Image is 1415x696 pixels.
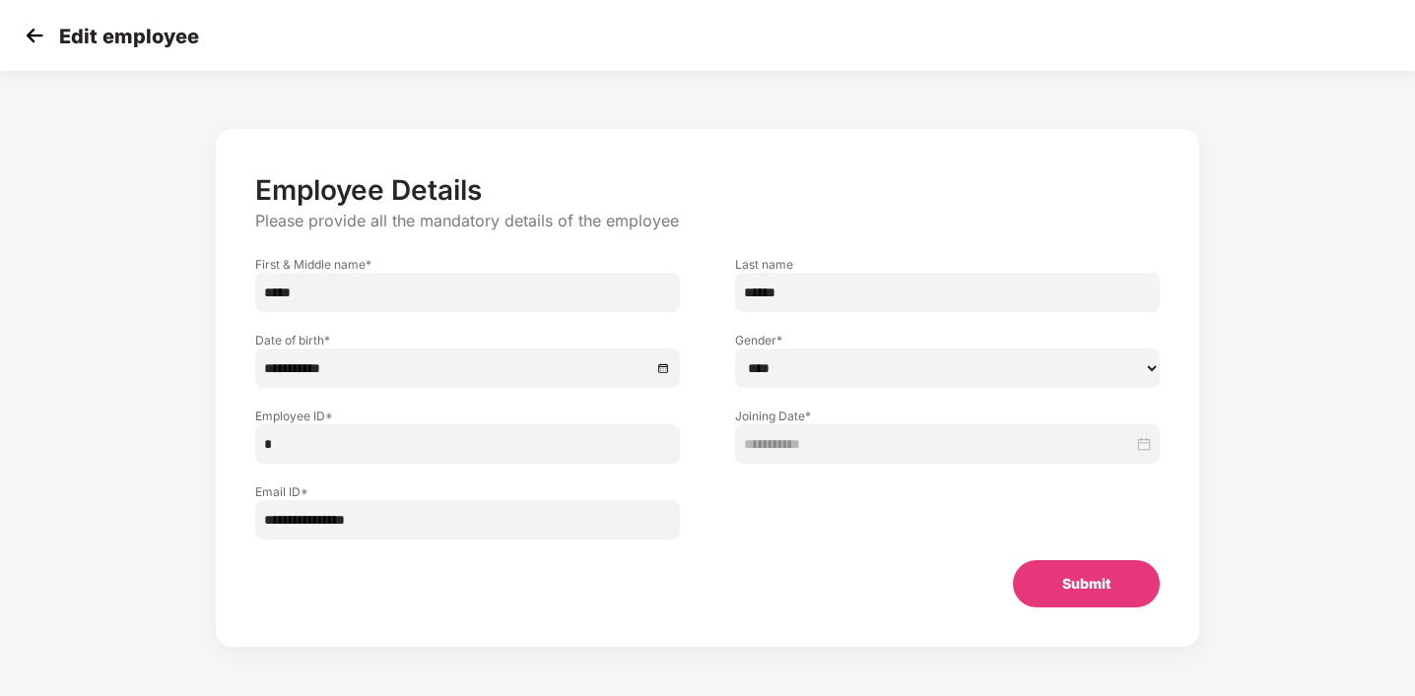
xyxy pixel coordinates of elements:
[735,408,1160,424] label: Joining Date
[255,173,1159,207] p: Employee Details
[255,408,680,424] label: Employee ID
[255,332,680,348] label: Date of birth
[20,21,49,50] img: svg+xml;base64,PHN2ZyB4bWxucz0iaHR0cDovL3d3dy53My5vcmcvMjAwMC9zdmciIHdpZHRoPSIzMCIgaGVpZ2h0PSIzMC...
[59,25,199,48] p: Edit employee
[255,256,680,273] label: First & Middle name
[735,256,1160,273] label: Last name
[255,483,680,500] label: Email ID
[1013,560,1160,607] button: Submit
[255,211,1159,231] p: Please provide all the mandatory details of the employee
[735,332,1160,348] label: Gender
